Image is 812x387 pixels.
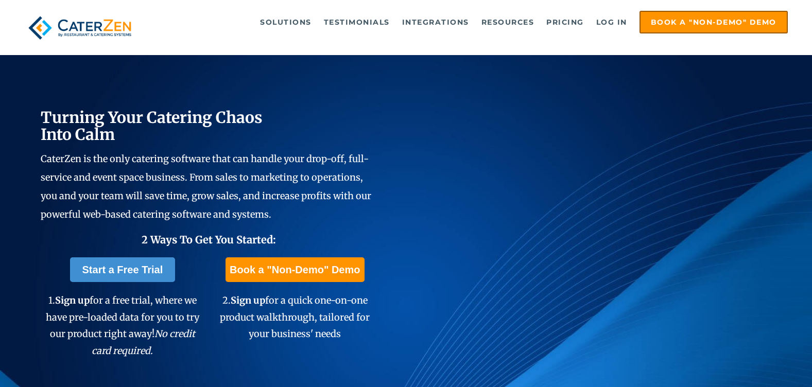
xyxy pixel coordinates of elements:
span: 2. for a quick one-on-one product walkthrough, tailored for your business' needs [220,294,370,340]
span: Sign up [55,294,90,306]
span: CaterZen is the only catering software that can handle your drop-off, full-service and event spac... [41,153,371,220]
span: Sign up [231,294,265,306]
a: Resources [476,12,540,32]
a: Log in [591,12,632,32]
a: Solutions [255,12,317,32]
em: No credit card required. [92,328,195,356]
img: caterzen [24,11,135,45]
a: Integrations [397,12,474,32]
span: 1. for a free trial, where we have pre-loaded data for you to try our product right away! [46,294,199,356]
a: Start a Free Trial [70,257,176,282]
iframe: Help widget launcher [720,347,801,376]
a: Testimonials [319,12,395,32]
div: Navigation Menu [155,11,788,33]
span: Turning Your Catering Chaos Into Calm [41,108,263,144]
a: Book a "Non-Demo" Demo [640,11,788,33]
span: 2 Ways To Get You Started: [142,233,276,246]
a: Book a "Non-Demo" Demo [226,257,364,282]
a: Pricing [541,12,589,32]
